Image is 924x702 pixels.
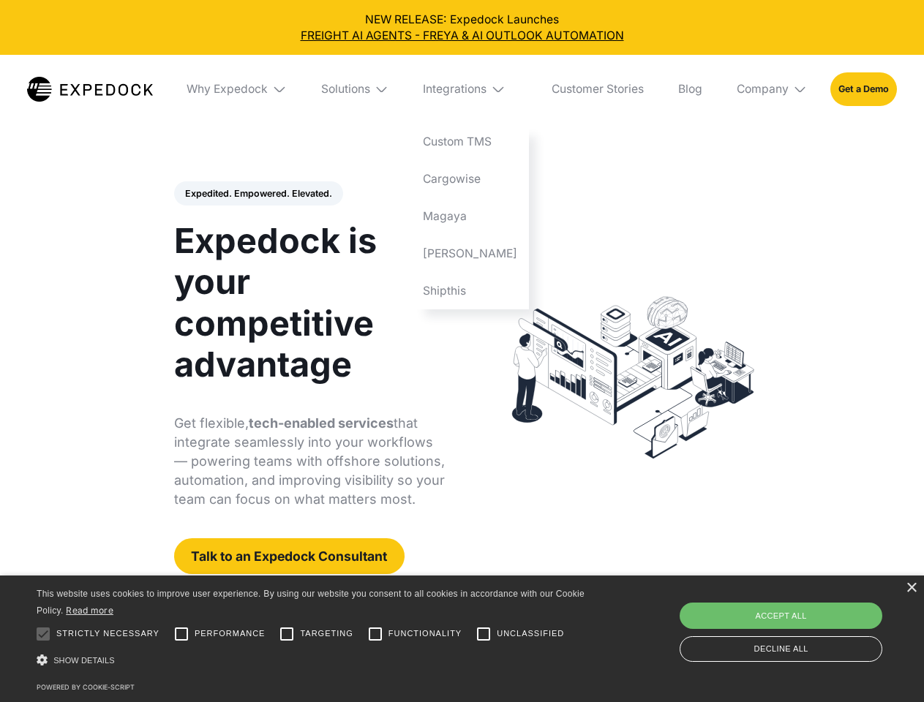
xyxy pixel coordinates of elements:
[412,197,529,235] a: Magaya
[412,124,529,161] a: Custom TMS
[56,627,159,640] span: Strictly necessary
[412,235,529,272] a: [PERSON_NAME]
[737,82,789,97] div: Company
[412,55,529,124] div: Integrations
[388,627,462,640] span: Functionality
[300,627,353,640] span: Targeting
[37,651,590,671] div: Show details
[12,28,913,44] a: FREIGHT AI AGENTS - FREYA & AI OUTLOOK AUTOMATION
[174,538,405,574] a: Talk to an Expedock Consultant
[53,656,115,665] span: Show details
[680,544,924,702] iframe: Chat Widget
[830,72,897,105] a: Get a Demo
[66,605,113,616] a: Read more
[176,55,298,124] div: Why Expedock
[37,589,585,616] span: This website uses cookies to improve user experience. By using our website you consent to all coo...
[249,415,394,431] strong: tech-enabled services
[412,161,529,198] a: Cargowise
[412,272,529,309] a: Shipthis
[321,82,370,97] div: Solutions
[187,82,268,97] div: Why Expedock
[725,55,819,124] div: Company
[195,627,266,640] span: Performance
[37,683,135,691] a: Powered by cookie-script
[540,55,655,124] a: Customer Stories
[666,55,713,124] a: Blog
[497,627,564,640] span: Unclassified
[12,12,913,44] div: NEW RELEASE: Expedock Launches
[309,55,400,124] div: Solutions
[423,82,487,97] div: Integrations
[174,414,446,509] p: Get flexible, that integrate seamlessly into your workflows — powering teams with offshore soluti...
[174,220,446,385] h1: Expedock is your competitive advantage
[412,124,529,309] nav: Integrations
